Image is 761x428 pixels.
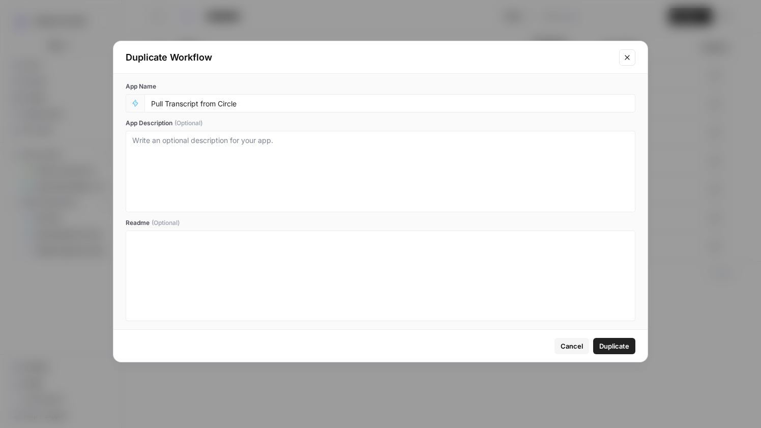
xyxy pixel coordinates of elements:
[599,341,629,351] span: Duplicate
[152,218,180,227] span: (Optional)
[126,82,635,91] label: App Name
[151,99,629,108] input: Untitled
[619,49,635,66] button: Close modal
[126,50,613,65] div: Duplicate Workflow
[554,338,589,354] button: Cancel
[593,338,635,354] button: Duplicate
[126,119,635,128] label: App Description
[561,341,583,351] span: Cancel
[126,218,635,227] label: Readme
[174,119,202,128] span: (Optional)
